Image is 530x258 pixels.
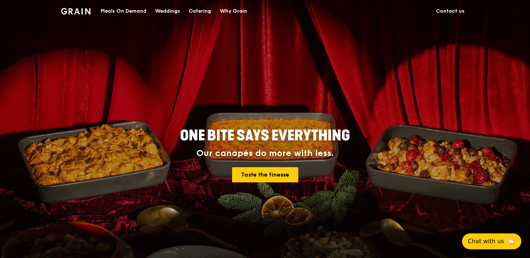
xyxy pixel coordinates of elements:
a: Catering [184,0,215,22]
button: Chat with us🦙 [462,233,521,249]
div: Why Grain [220,0,247,22]
a: Weddings [151,0,184,22]
img: Grain [61,8,90,14]
div: Catering [189,0,211,22]
div: Meals On Demand [101,0,146,22]
div: Our canapés do more with less. [135,148,395,158]
div: Weddings [155,0,180,22]
a: Taste the finesse [232,167,298,182]
span: Chat with us [468,237,504,246]
span: ONE BITE SAYS EVERYTHING [180,127,350,144]
a: Contact us [432,0,469,22]
span: 🦙 [507,237,516,246]
a: Why Grain [215,0,252,22]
